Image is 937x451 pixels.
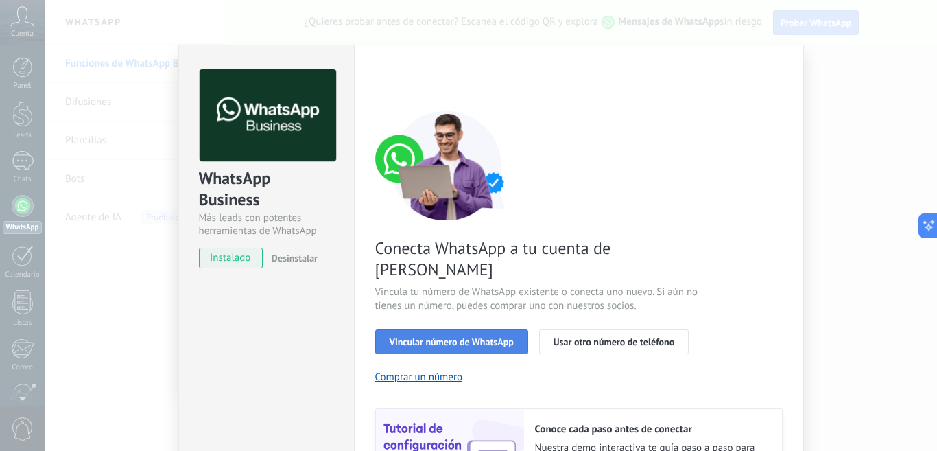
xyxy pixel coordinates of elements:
span: Desinstalar [272,252,318,264]
span: Vincula tu número de WhatsApp existente o conecta uno nuevo. Si aún no tienes un número, puedes c... [375,286,702,313]
h2: Conoce cada paso antes de conectar [535,423,768,436]
button: Usar otro número de teléfono [539,329,689,354]
button: Vincular número de WhatsApp [375,329,528,354]
span: Usar otro número de teléfono [554,337,674,347]
span: instalado [200,248,262,268]
button: Desinstalar [266,248,318,268]
button: Comprar un número [375,371,463,384]
span: Vincular número de WhatsApp [390,337,514,347]
div: Más leads con potentes herramientas de WhatsApp [199,211,334,238]
img: logo_main.png [200,69,336,162]
span: Conecta WhatsApp a tu cuenta de [PERSON_NAME] [375,238,702,280]
img: connect number [375,111,519,220]
div: WhatsApp Business [199,167,334,211]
